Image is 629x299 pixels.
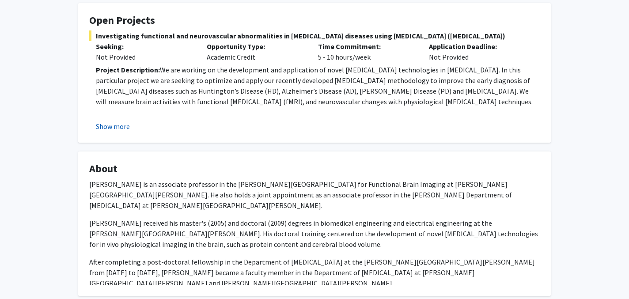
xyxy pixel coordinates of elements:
[96,121,130,132] button: Show more
[89,30,540,41] span: Investigating functional and neurovascular abnormalities in [MEDICAL_DATA] diseases using [MEDICA...
[96,52,193,62] div: Not Provided
[422,41,533,62] div: Not Provided
[96,64,540,107] p: We are working on the development and application of novel [MEDICAL_DATA] technologies in [MEDICA...
[89,14,540,27] h4: Open Projects
[311,41,422,62] div: 5 - 10 hours/week
[591,259,622,292] iframe: Chat
[89,218,540,250] p: [PERSON_NAME] received his master's (2005) and doctoral (2009) degrees in biomedical engineering ...
[96,41,193,52] p: Seeking:
[429,41,527,52] p: Application Deadline:
[89,179,540,211] p: [PERSON_NAME] is an associate professor in the [PERSON_NAME][GEOGRAPHIC_DATA] for Functional Brai...
[89,163,540,175] h4: About
[318,41,416,52] p: Time Commitment:
[89,257,540,288] p: After completing a post-doctoral fellowship in the Department of [MEDICAL_DATA] at the [PERSON_NA...
[96,65,160,74] strong: Project Description:
[207,41,304,52] p: Opportunity Type:
[200,41,311,62] div: Academic Credit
